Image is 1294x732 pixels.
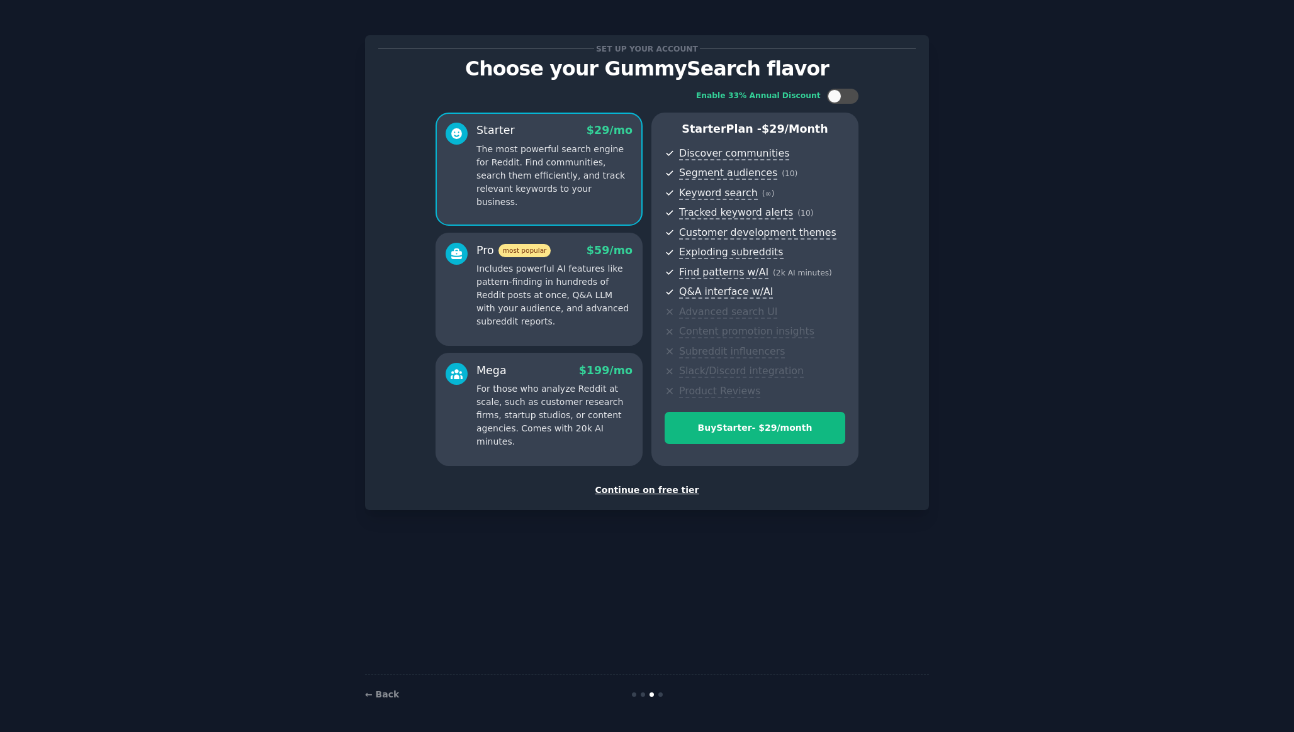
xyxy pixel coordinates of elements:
[679,167,777,180] span: Segment audiences
[476,382,633,448] p: For those who analyze Reddit at scale, such as customer research firms, startup studios, or conte...
[587,244,633,257] span: $ 59 /mo
[679,365,804,378] span: Slack/Discord integration
[365,689,399,699] a: ← Back
[378,58,916,80] p: Choose your GummySearch flavor
[679,187,758,200] span: Keyword search
[773,269,832,277] span: ( 2k AI minutes )
[679,306,777,319] span: Advanced search UI
[762,123,828,135] span: $ 29 /month
[378,484,916,497] div: Continue on free tier
[498,244,551,257] span: most popular
[797,209,813,218] span: ( 10 )
[665,121,845,137] p: Starter Plan -
[679,266,768,279] span: Find patterns w/AI
[476,363,507,379] div: Mega
[476,243,551,258] div: Pro
[679,286,773,299] span: Q&A interface w/AI
[665,412,845,444] button: BuyStarter- $29/month
[679,226,836,240] span: Customer development themes
[679,325,814,338] span: Content promotion insights
[476,262,633,328] p: Includes powerful AI features like pattern-finding in hundreds of Reddit posts at once, Q&A LLM w...
[476,123,515,138] div: Starter
[476,143,633,209] p: The most powerful search engine for Reddit. Find communities, search them efficiently, and track ...
[679,246,783,259] span: Exploding subreddits
[782,169,797,178] span: ( 10 )
[679,385,760,398] span: Product Reviews
[594,42,700,55] span: Set up your account
[696,91,821,102] div: Enable 33% Annual Discount
[579,364,633,377] span: $ 199 /mo
[762,189,775,198] span: ( ∞ )
[679,345,785,358] span: Subreddit influencers
[679,147,789,160] span: Discover communities
[679,206,793,219] span: Tracked keyword alerts
[587,124,633,136] span: $ 29 /mo
[665,421,845,435] div: Buy Starter - $ 29 /month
